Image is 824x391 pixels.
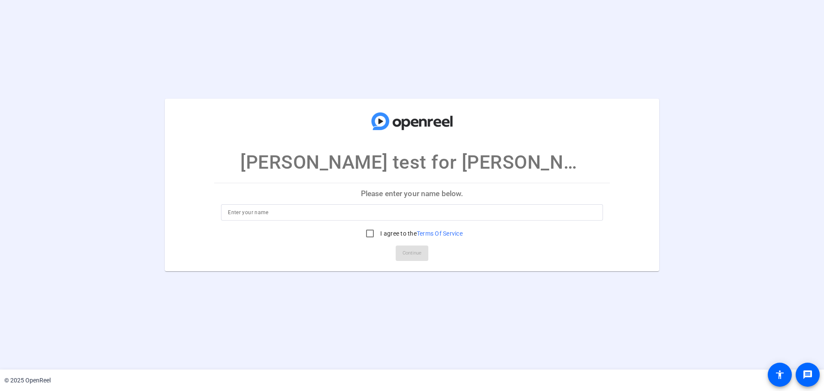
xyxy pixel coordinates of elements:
p: [PERSON_NAME] test for [PERSON_NAME] [240,148,584,176]
a: Terms Of Service [417,230,463,237]
div: © 2025 OpenReel [4,376,51,385]
label: I agree to the [379,229,463,238]
mat-icon: message [803,370,813,380]
mat-icon: accessibility [775,370,785,380]
img: company-logo [369,107,455,135]
input: Enter your name [228,207,596,218]
p: Please enter your name below. [214,183,610,204]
